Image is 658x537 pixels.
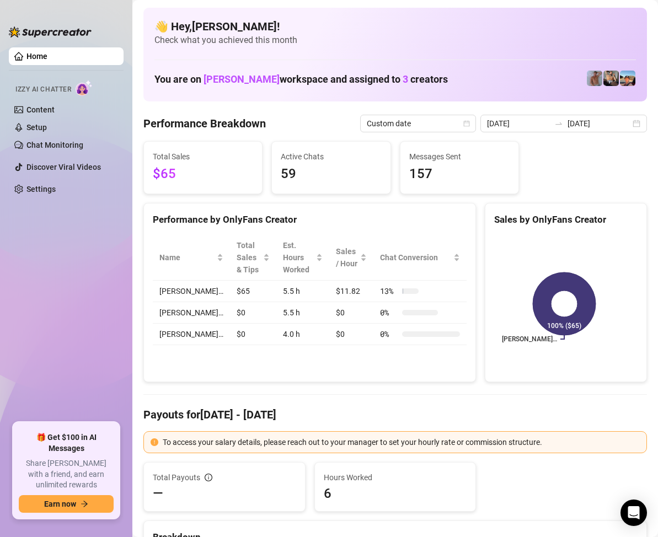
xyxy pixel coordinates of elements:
[159,251,215,264] span: Name
[26,123,47,132] a: Setup
[554,119,563,128] span: to
[487,117,550,130] input: Start date
[380,307,398,319] span: 0 %
[44,500,76,508] span: Earn now
[380,285,398,297] span: 13 %
[26,52,47,61] a: Home
[373,235,467,281] th: Chat Conversion
[281,151,381,163] span: Active Chats
[26,185,56,194] a: Settings
[205,474,212,481] span: info-circle
[153,302,230,324] td: [PERSON_NAME]…
[380,328,398,340] span: 0 %
[620,500,647,526] div: Open Intercom Messenger
[154,19,636,34] h4: 👋 Hey, [PERSON_NAME] !
[230,324,276,345] td: $0
[367,115,469,132] span: Custom date
[153,471,200,484] span: Total Payouts
[153,164,253,185] span: $65
[154,34,636,46] span: Check what you achieved this month
[409,164,510,185] span: 157
[153,235,230,281] th: Name
[329,324,374,345] td: $0
[26,163,101,171] a: Discover Viral Videos
[276,302,329,324] td: 5.5 h
[76,80,93,96] img: AI Chatter
[603,71,619,86] img: George
[153,485,163,502] span: —
[324,471,467,484] span: Hours Worked
[15,84,71,95] span: Izzy AI Chatter
[568,117,630,130] input: End date
[204,73,280,85] span: [PERSON_NAME]
[230,235,276,281] th: Total Sales & Tips
[502,335,557,343] text: [PERSON_NAME]…
[151,438,158,446] span: exclamation-circle
[19,458,114,491] span: Share [PERSON_NAME] with a friend, and earn unlimited rewards
[329,281,374,302] td: $11.82
[324,485,467,502] span: 6
[153,324,230,345] td: [PERSON_NAME]…
[143,407,647,422] h4: Payouts for [DATE] - [DATE]
[143,116,266,131] h4: Performance Breakdown
[329,235,374,281] th: Sales / Hour
[380,251,451,264] span: Chat Conversion
[620,71,635,86] img: Zach
[587,71,602,86] img: Joey
[283,239,313,276] div: Est. Hours Worked
[19,495,114,513] button: Earn nowarrow-right
[554,119,563,128] span: swap-right
[463,120,470,127] span: calendar
[276,281,329,302] td: 5.5 h
[329,302,374,324] td: $0
[237,239,261,276] span: Total Sales & Tips
[403,73,408,85] span: 3
[230,302,276,324] td: $0
[19,432,114,454] span: 🎁 Get $100 in AI Messages
[153,281,230,302] td: [PERSON_NAME]…
[230,281,276,302] td: $65
[9,26,92,37] img: logo-BBDzfeDw.svg
[163,436,640,448] div: To access your salary details, please reach out to your manager to set your hourly rate or commis...
[276,324,329,345] td: 4.0 h
[494,212,638,227] div: Sales by OnlyFans Creator
[153,212,467,227] div: Performance by OnlyFans Creator
[81,500,88,508] span: arrow-right
[153,151,253,163] span: Total Sales
[154,73,448,85] h1: You are on workspace and assigned to creators
[26,105,55,114] a: Content
[336,245,359,270] span: Sales / Hour
[281,164,381,185] span: 59
[409,151,510,163] span: Messages Sent
[26,141,83,149] a: Chat Monitoring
